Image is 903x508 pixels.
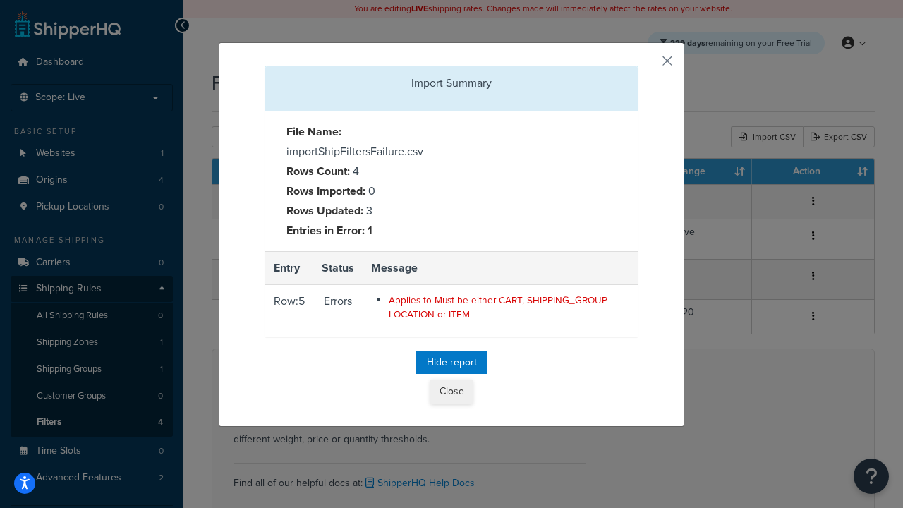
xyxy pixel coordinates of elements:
[416,351,487,374] button: Hide report
[276,77,627,90] h3: Import Summary
[276,122,451,241] div: importShipFiltersFailure.csv 4 0 3
[430,380,473,404] button: Close
[286,163,350,179] strong: Rows Count:
[265,251,313,285] th: Entry
[313,251,363,285] th: Status
[286,183,365,199] strong: Rows Imported:
[265,285,313,337] td: Row: 5
[286,222,372,238] strong: Entries in Error: 1
[313,285,363,337] td: Errors
[286,123,341,140] strong: File Name:
[389,293,607,320] span: Applies to Must be either CART, SHIPPING_GROUP LOCATION or ITEM
[363,251,638,285] th: Message
[286,202,363,219] strong: Rows Updated:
